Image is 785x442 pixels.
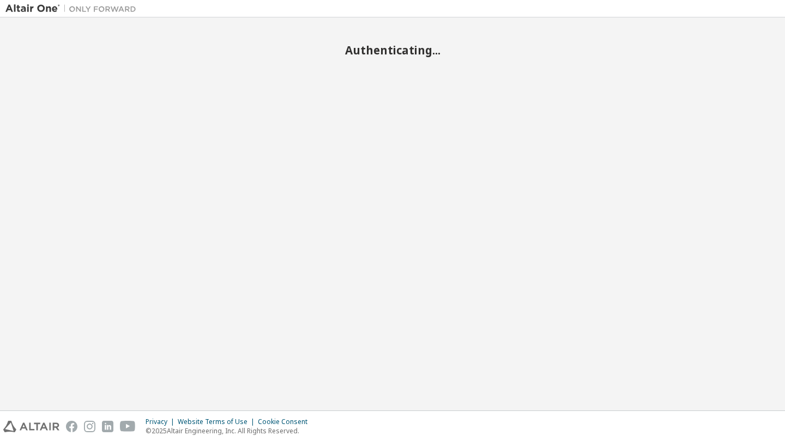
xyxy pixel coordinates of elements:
div: Website Terms of Use [178,418,258,426]
h2: Authenticating... [5,43,780,57]
img: altair_logo.svg [3,421,59,432]
img: linkedin.svg [102,421,113,432]
img: youtube.svg [120,421,136,432]
div: Privacy [146,418,178,426]
img: instagram.svg [84,421,95,432]
div: Cookie Consent [258,418,314,426]
img: facebook.svg [66,421,77,432]
p: © 2025 Altair Engineering, Inc. All Rights Reserved. [146,426,314,435]
img: Altair One [5,3,142,14]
